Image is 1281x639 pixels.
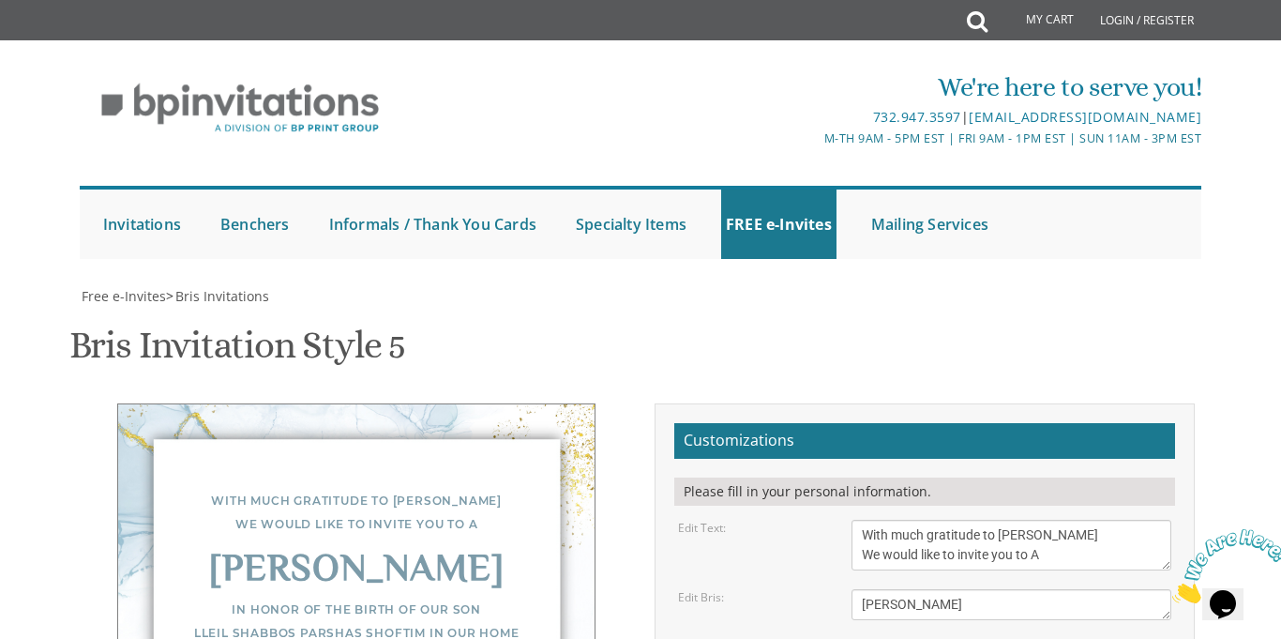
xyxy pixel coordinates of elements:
a: Free e-Invites [80,287,166,305]
a: Informals / Thank You Cards [324,190,541,259]
iframe: chat widget [1165,522,1281,611]
a: FREE e-Invites [721,190,836,259]
a: [EMAIL_ADDRESS][DOMAIN_NAME] [969,108,1201,126]
div: With much gratitude to [PERSON_NAME] We would like to invite you to A [156,489,557,536]
div: We're here to serve you! [455,68,1202,106]
a: 732.947.3597 [873,108,961,126]
label: Edit Text: [678,520,726,536]
a: Invitations [98,190,186,259]
h1: Bris Invitation Style 5 [69,325,405,380]
div: | [455,106,1202,129]
img: Chat attention grabber [8,8,124,82]
span: Free e-Invites [82,287,166,305]
a: Mailing Services [867,190,993,259]
label: Edit Bris: [678,589,724,605]
h2: Customizations [674,423,1175,459]
textarea: With gratitude to Hashem We would like to inform you of the [851,520,1171,571]
div: Please fill in your personal information. [674,478,1175,506]
a: My Cart [986,2,1087,39]
a: Specialty Items [571,190,691,259]
div: [PERSON_NAME] [156,559,557,583]
img: BP Invitation Loft [80,69,401,147]
a: Benchers [216,190,294,259]
span: > [166,287,269,305]
div: M-Th 9am - 5pm EST | Fri 9am - 1pm EST | Sun 11am - 3pm EST [455,129,1202,148]
textarea: Bris [851,589,1171,620]
span: Bris Invitations [175,287,269,305]
a: Bris Invitations [173,287,269,305]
